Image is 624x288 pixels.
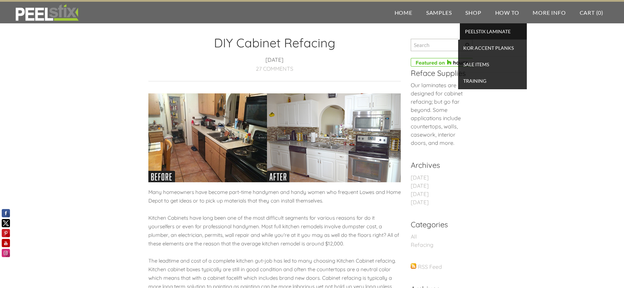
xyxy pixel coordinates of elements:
a: Home [388,2,419,23]
a: [DATE] [411,182,429,189]
span: KOR Accent Planks [460,43,525,53]
a: More Info [526,2,572,23]
span: Our laminates are designed for cabinet refacing; but go far beyond. Some applications include cou... [411,82,463,146]
h2: Categories [411,220,473,229]
a: All [411,233,417,240]
a: Samples [419,2,459,23]
img: refacesupplies in Winter Garden, FL on Houzz [411,58,473,67]
h2: Reface Supplies [411,69,473,78]
a: TRAINING [458,73,527,89]
a: RSS Feed [418,263,442,270]
h2: Archives [411,161,473,170]
a: Shop [458,2,488,23]
a: Cart (0) [573,2,610,23]
span: PEELSTIX Laminate [462,27,525,36]
a: KOR Accent Planks [458,40,527,56]
a: SALE ITEMS [458,56,527,73]
a: Refacing [411,241,433,248]
span: 0 [598,9,601,16]
a: PEELSTIX Laminate [458,23,527,40]
span: SALE ITEMS [460,60,525,69]
input: Search [411,39,473,51]
img: bg_feed.gif [411,263,416,269]
a: 27 Comments [256,65,293,72]
a: [DATE] [411,199,429,206]
a: [DATE] [411,174,429,181]
a: [DATE] [411,191,429,197]
a: How To [488,2,526,23]
a: DIY Cabinet Refacing [214,35,335,50]
span: TRAINING [460,76,525,85]
img: Picture [148,93,401,182]
img: REFACE SUPPLIES [14,4,80,21]
span: [DATE] [265,56,283,65]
